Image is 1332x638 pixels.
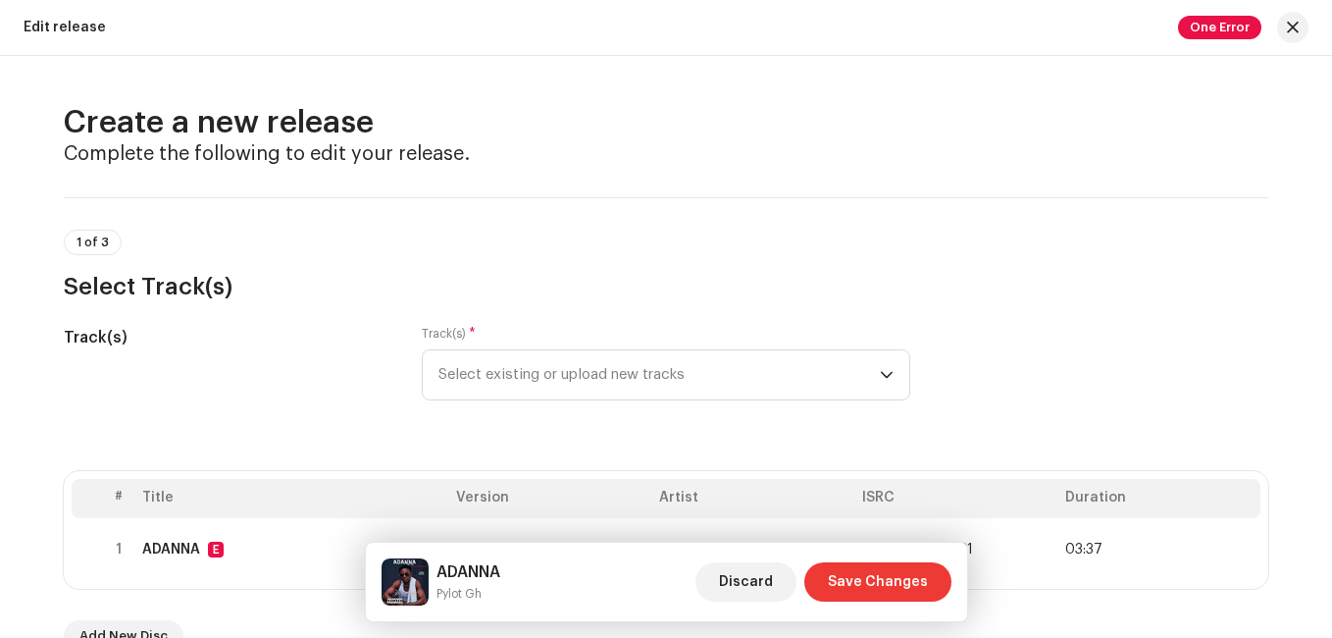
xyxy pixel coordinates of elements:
[1065,542,1102,558] span: 03:37
[695,562,796,602] button: Discard
[438,350,880,399] span: Select existing or upload new tracks
[64,103,1268,142] h2: Create a new release
[134,479,448,518] th: Title
[1057,479,1260,518] th: Duration
[880,350,894,399] div: dropdown trigger
[436,584,500,604] small: ADANNA
[64,142,1268,166] h4: Complete the following to edit your release.
[719,562,773,602] span: Discard
[854,479,1057,518] th: ISRC
[422,326,476,342] label: Track(s)
[436,560,500,584] h5: ADANNA
[828,562,928,602] span: Save Changes
[651,479,854,518] th: Artist
[64,271,1268,302] h3: Select Track(s)
[448,479,651,518] th: Version
[382,558,429,606] img: 392774d3-97a5-4f77-b919-112bb3d8b41c
[64,326,390,349] h5: Track(s)
[804,562,951,602] button: Save Changes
